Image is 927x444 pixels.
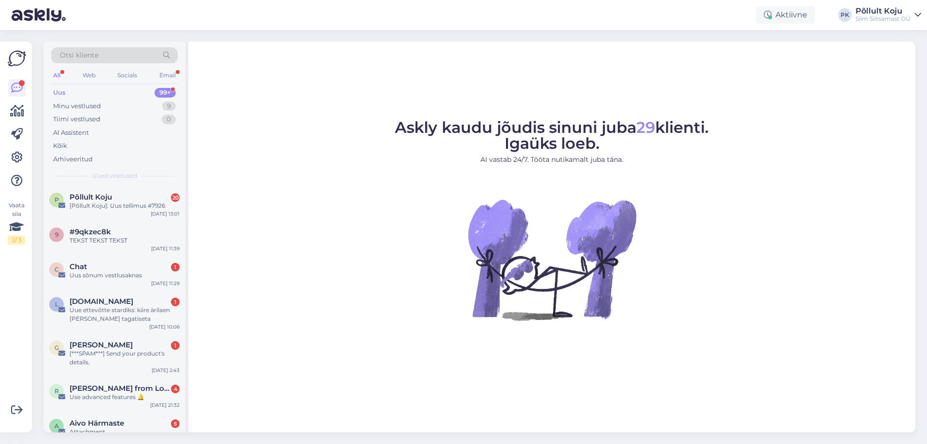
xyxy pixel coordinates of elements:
[70,236,180,245] div: TEKST TEKST TEKST
[8,201,25,244] div: Vaata siia
[8,49,26,68] img: Askly Logo
[157,69,178,82] div: Email
[70,341,133,349] span: George Kobby
[162,115,176,124] div: 0
[55,196,59,203] span: P
[151,245,180,252] div: [DATE] 11:39
[171,419,180,428] div: 5
[171,298,180,306] div: 1
[856,15,911,23] div: Siim Siitsamast OÜ
[70,228,111,236] span: #9qkzec8k
[70,384,170,393] span: Roxana from Logistia Route Planner
[53,101,101,111] div: Minu vestlused
[55,422,59,430] span: A
[70,193,112,201] span: Põllult Koju
[55,231,58,238] span: 9
[756,6,815,24] div: Aktiivne
[465,172,639,346] img: No Chat active
[636,118,655,137] span: 29
[162,101,176,111] div: 9
[152,367,180,374] div: [DATE] 2:43
[838,8,852,22] div: PK
[70,297,133,306] span: Laen.ee
[70,393,180,401] div: Use advanced features 🔔
[856,7,921,23] a: Põllult KojuSiim Siitsamast OÜ
[171,193,180,202] div: 20
[53,88,66,98] div: Uus
[149,323,180,330] div: [DATE] 10:06
[395,155,709,165] p: AI vastab 24/7. Tööta nutikamalt juba täna.
[70,349,180,367] div: [***SPAM***] Send your product's details.
[81,69,98,82] div: Web
[53,128,89,138] div: AI Assistent
[55,387,59,395] span: R
[856,7,911,15] div: Põllult Koju
[150,401,180,409] div: [DATE] 21:32
[70,201,180,210] div: [Põllult Koju]: Uus tellimus #7926
[55,301,58,308] span: L
[171,385,180,393] div: 4
[70,428,180,436] div: Attachment
[151,210,180,217] div: [DATE] 13:01
[70,419,124,428] span: Aivo Härmaste
[395,118,709,153] span: Askly kaudu jõudis sinuni juba klienti. Igaüks loeb.
[154,88,176,98] div: 99+
[55,266,59,273] span: C
[53,115,100,124] div: Tiimi vestlused
[70,271,180,280] div: Uus sõnum vestlusaknas
[70,262,87,271] span: Chat
[51,69,62,82] div: All
[70,306,180,323] div: Uue ettevõtte stardiks: kiire ärilaen [PERSON_NAME] tagatiseta
[60,50,98,60] span: Otsi kliente
[171,341,180,350] div: 1
[55,344,59,351] span: G
[53,155,93,164] div: Arhiveeritud
[8,236,25,244] div: 2 / 3
[171,263,180,272] div: 1
[92,172,137,180] span: Uued vestlused
[53,141,67,151] div: Kõik
[151,280,180,287] div: [DATE] 11:29
[115,69,139,82] div: Socials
